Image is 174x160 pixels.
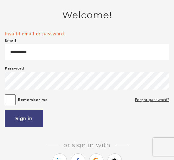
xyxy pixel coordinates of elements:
[135,96,169,103] a: Forgot password?
[5,10,169,21] h2: Welcome!
[5,65,24,72] label: Password
[18,96,48,103] label: Remember me
[5,31,169,37] li: Invalid email or password.
[5,110,43,127] button: Sign in
[5,37,16,44] label: Email
[58,141,115,149] span: Or sign in with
